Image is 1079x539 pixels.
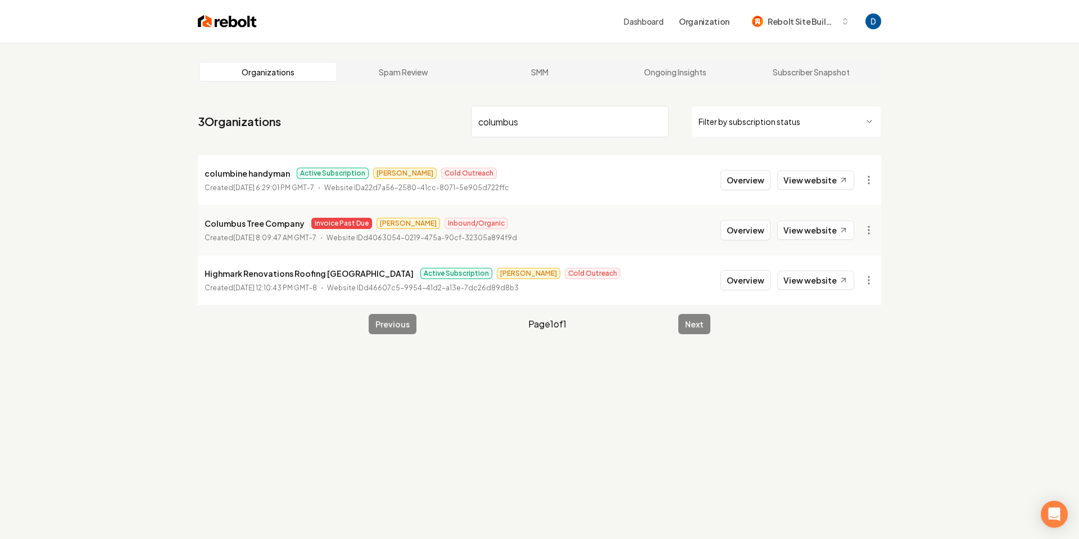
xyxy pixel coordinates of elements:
p: Website ID d46607c5-9954-41d2-a13e-7dc26d89d8b3 [327,282,519,294]
a: Subscriber Snapshot [743,63,879,81]
input: Search by name or ID [471,106,669,137]
a: View website [777,170,854,190]
span: Active Subscription [420,268,492,279]
span: Active Subscription [297,168,369,179]
span: Invoice Past Due [311,218,372,229]
p: Created [205,232,316,244]
span: [PERSON_NAME] [373,168,437,179]
button: Overview [720,270,770,290]
img: David Rice [865,14,881,29]
p: columbine handyman [205,167,290,180]
a: Organizations [200,63,336,81]
span: Inbound/Organic [445,218,508,229]
button: Open user button [865,14,881,29]
span: Cold Outreach [565,268,620,279]
p: Columbus Tree Company [205,217,305,230]
span: Cold Outreach [441,168,497,179]
p: Website ID a22d7a56-2580-41cc-8071-5e905d722ffc [324,182,509,194]
p: Website ID d4063054-0219-475a-90cf-32305a894f9d [327,232,517,244]
a: View website [777,271,854,290]
p: Created [205,182,314,194]
time: [DATE] 6:29:01 PM GMT-7 [233,183,314,192]
a: 3Organizations [198,114,281,129]
span: [PERSON_NAME] [377,218,440,229]
p: Created [205,282,317,294]
a: Ongoing Insights [607,63,743,81]
a: Dashboard [624,16,663,27]
span: Rebolt Site Builder [768,16,836,28]
button: Overview [720,220,770,240]
time: [DATE] 8:09:47 AM GMT-7 [233,233,316,242]
span: Page 1 of 1 [528,317,566,331]
div: Open Intercom Messenger [1041,501,1068,528]
button: Organization [672,11,736,32]
a: SMM [472,63,607,81]
button: Overview [720,170,770,190]
a: Spam Review [336,63,472,81]
a: View website [777,221,854,240]
img: Rebolt Logo [198,14,257,29]
time: [DATE] 12:10:43 PM GMT-8 [233,284,317,292]
p: Highmark Renovations Roofing [GEOGRAPHIC_DATA] [205,267,414,280]
img: Rebolt Site Builder [752,16,763,27]
span: [PERSON_NAME] [497,268,560,279]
